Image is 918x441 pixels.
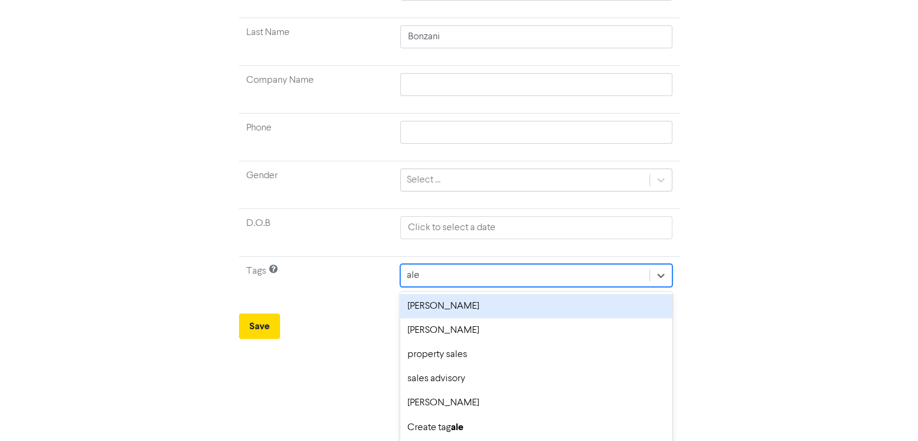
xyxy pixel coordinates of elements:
[239,314,280,339] button: Save
[407,173,441,187] div: Select ...
[239,66,394,114] td: Company Name
[400,318,672,343] div: [PERSON_NAME]
[400,391,672,415] div: [PERSON_NAME]
[400,367,672,391] div: sales advisory
[239,257,394,304] td: Tags
[407,423,464,433] span: Create tag
[400,343,672,367] div: property sales
[858,383,918,441] iframe: Chat Widget
[400,294,672,318] div: [PERSON_NAME]
[239,161,394,209] td: Gender
[239,18,394,66] td: Last Name
[239,114,394,161] td: Phone
[239,209,394,257] td: D.O.B
[400,216,672,239] input: Click to select a date
[451,421,464,433] b: ale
